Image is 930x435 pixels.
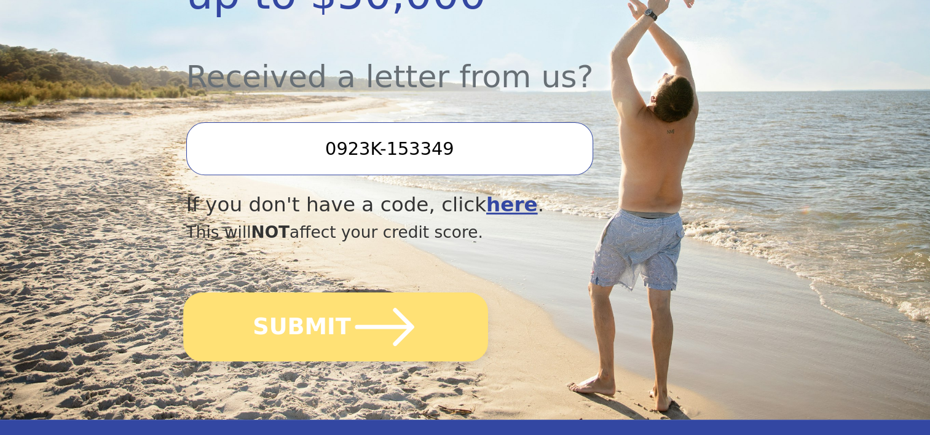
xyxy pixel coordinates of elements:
[186,190,661,220] div: If you don't have a code, click .
[251,222,290,241] span: NOT
[186,26,661,100] div: Received a letter from us?
[183,292,488,361] button: SUBMIT
[486,193,538,216] a: here
[186,220,661,245] div: This will affect your credit score.
[186,122,593,175] input: Enter your Offer Code:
